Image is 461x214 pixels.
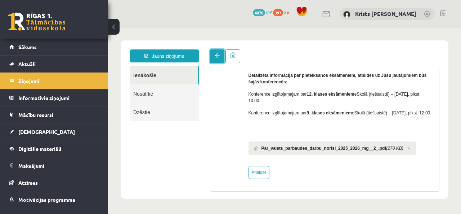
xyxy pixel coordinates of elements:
[140,138,161,151] a: Atbildēt
[18,112,53,118] span: Mācību resursi
[284,9,289,15] span: xp
[273,9,292,15] a: 397 xp
[9,191,99,208] a: Motivācijas programma
[278,117,295,124] i: (270 KB)
[8,13,66,31] a: Rīgas 1. Tālmācības vidusskola
[9,174,99,191] a: Atzīmes
[18,89,99,106] legend: Informatīvie ziņojumi
[9,157,99,174] a: Maksājumi
[253,9,272,15] a: 4070 mP
[9,106,99,123] a: Mācību resursi
[9,123,99,140] a: [DEMOGRAPHIC_DATA]
[18,128,75,135] span: [DEMOGRAPHIC_DATA]
[153,117,278,124] b: Par_valsts_parbaudes_darbu_norisi_2025_2026_mg__2_.pdf
[343,11,350,18] img: Krists Andrejs Zeile
[199,64,246,69] b: 12. klases eksāmeniem
[9,39,99,55] a: Sākums
[9,140,99,157] a: Digitālie materiāli
[18,179,38,186] span: Atzīmes
[140,83,323,88] span: Konference izglītojamajam par eSkolā (tiešsaistē) – [DATE], plkst. 12.00.
[18,157,99,174] legend: Maksājumi
[355,10,416,17] a: Krists [PERSON_NAME]
[22,22,91,35] a: Jauns ziņojums
[253,9,265,16] span: 4070
[199,83,244,88] b: 9. klases eksāmeniem
[22,57,91,75] a: Nosūtītie
[18,196,75,203] span: Motivācijas programma
[18,73,99,89] legend: Ziņojumi
[18,61,36,67] span: Aktuāli
[9,73,99,89] a: Ziņojumi
[18,145,61,152] span: Digitālie materiāli
[140,45,319,57] strong: Detalizēta informācija par pieteikšanos eksāmeniem, atbildes uz Jūsu jautājumiem būs šajās konfer...
[22,75,91,93] a: Dzēstie
[18,44,37,50] span: Sākums
[266,9,272,15] span: mP
[22,38,90,57] a: Ienākošie
[140,64,313,75] span: Konference izglītojamajam par eSkolā (tiešsaistē) – [DATE], plkst. 10.00.
[9,56,99,72] a: Aktuāli
[273,9,283,16] span: 397
[9,89,99,106] a: Informatīvie ziņojumi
